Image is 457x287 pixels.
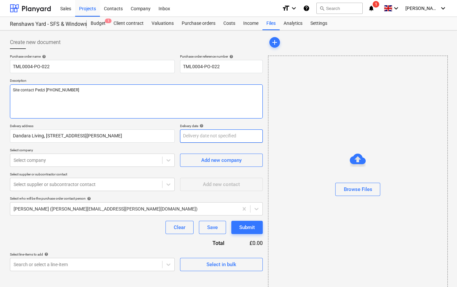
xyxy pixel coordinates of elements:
span: search [319,6,325,11]
p: Select supplier or subcontractor contact [10,172,175,178]
p: Description [10,78,263,84]
i: Knowledge base [303,4,310,12]
i: format_size [282,4,290,12]
div: Purchase order reference number [180,54,263,59]
input: Document name [10,60,175,73]
button: Submit [231,221,263,234]
div: Renshaws Yard - SFS & Windows [10,21,79,28]
div: £0.00 [235,239,263,247]
span: help [228,55,233,59]
div: Select in bulk [206,260,236,269]
textarea: Site contact Pedzi [PHONE_NUMBER] [10,84,263,119]
div: Add new company [201,156,242,165]
span: 1 [105,19,112,23]
div: Submit [239,223,255,232]
span: help [198,124,204,128]
span: help [86,197,91,201]
div: Select who will be the purchase order contact person [10,196,263,201]
span: Create new document [10,38,61,46]
a: Settings [306,17,331,30]
p: Delivery address [10,124,175,129]
div: Budget [87,17,110,30]
button: Select in bulk [180,258,263,271]
i: keyboard_arrow_down [439,4,447,12]
span: add [271,38,279,46]
i: keyboard_arrow_down [392,4,400,12]
a: Income [239,17,262,30]
div: Select line-items to add [10,252,175,257]
span: [PERSON_NAME] [405,6,438,11]
a: Purchase orders [178,17,219,30]
div: Total [177,239,235,247]
input: Delivery date not specified [180,129,263,143]
span: 1 [373,1,379,8]
span: help [41,55,46,59]
button: Search [316,3,363,14]
a: Analytics [280,17,306,30]
a: Client contract [110,17,148,30]
a: Budget1 [87,17,110,30]
input: Delivery address [10,129,175,143]
div: Browse Files [343,185,372,194]
div: Clear [174,223,185,232]
i: notifications [368,4,375,12]
a: Files [262,17,280,30]
button: Clear [165,221,194,234]
span: help [43,252,48,256]
button: Save [199,221,226,234]
iframe: Chat Widget [424,255,457,287]
i: keyboard_arrow_down [290,4,298,12]
div: Save [207,223,218,232]
p: Select company [10,148,175,154]
a: Costs [219,17,239,30]
a: Valuations [148,17,178,30]
div: Delivery date [180,124,263,128]
button: Browse Files [335,183,380,196]
input: Reference number [180,60,263,73]
button: Add new company [180,154,263,167]
div: Purchase order name [10,54,175,59]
